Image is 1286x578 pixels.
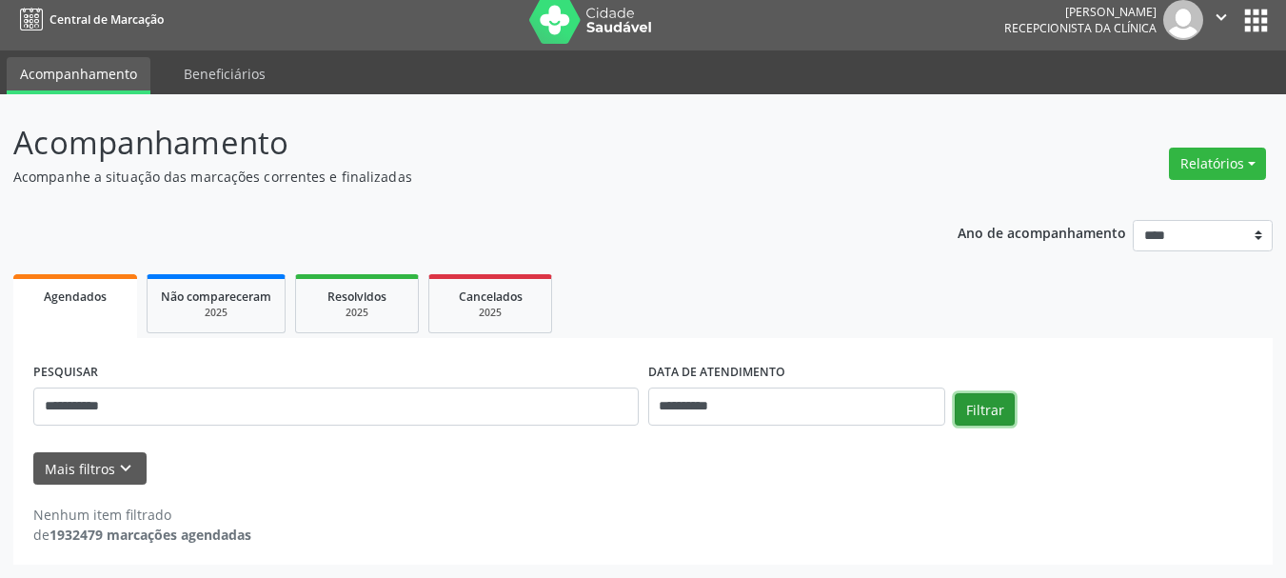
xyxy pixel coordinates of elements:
[33,505,251,525] div: Nenhum item filtrado
[459,289,523,305] span: Cancelados
[49,11,164,28] span: Central de Marcação
[958,220,1126,244] p: Ano de acompanhamento
[161,289,271,305] span: Não compareceram
[1004,4,1157,20] div: [PERSON_NAME]
[115,458,136,479] i: keyboard_arrow_down
[13,167,895,187] p: Acompanhe a situação das marcações correntes e finalizadas
[1169,148,1266,180] button: Relatórios
[170,57,279,90] a: Beneficiários
[7,57,150,94] a: Acompanhamento
[13,119,895,167] p: Acompanhamento
[33,525,251,545] div: de
[443,306,538,320] div: 2025
[49,526,251,544] strong: 1932479 marcações agendadas
[33,358,98,388] label: PESQUISAR
[955,393,1015,426] button: Filtrar
[44,289,107,305] span: Agendados
[1239,4,1273,37] button: apps
[309,306,405,320] div: 2025
[648,358,785,388] label: DATA DE ATENDIMENTO
[1211,7,1232,28] i: 
[327,289,386,305] span: Resolvidos
[13,4,164,35] a: Central de Marcação
[1004,20,1157,36] span: Recepcionista da clínica
[161,306,271,320] div: 2025
[33,452,147,486] button: Mais filtroskeyboard_arrow_down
